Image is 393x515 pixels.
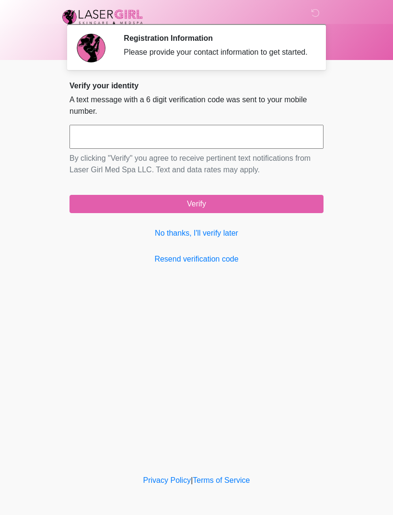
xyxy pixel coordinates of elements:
p: A text message with a 6 digit verification code was sent to your mobile number. [69,94,324,117]
h2: Registration Information [124,34,309,43]
button: Verify [69,195,324,213]
a: Privacy Policy [143,476,191,484]
img: Agent Avatar [77,34,105,62]
img: Laser Girl Med Spa LLC Logo [60,7,145,26]
h2: Verify your identity [69,81,324,90]
a: Terms of Service [193,476,250,484]
a: No thanks, I'll verify later [69,228,324,239]
p: By clicking "Verify" you agree to receive pertinent text notifications from Laser Girl Med Spa LL... [69,153,324,176]
div: Please provide your contact information to get started. [124,47,309,58]
a: Resend verification code [69,253,324,265]
a: | [191,476,193,484]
